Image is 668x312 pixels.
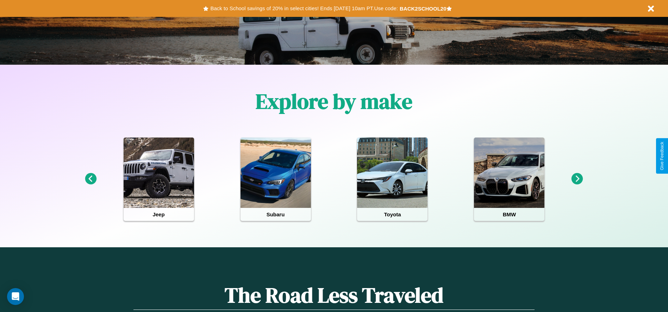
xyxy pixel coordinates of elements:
div: Open Intercom Messenger [7,288,24,305]
h1: Explore by make [256,87,412,116]
b: BACK2SCHOOL20 [400,6,447,12]
h1: The Road Less Traveled [133,281,534,310]
h4: Jeep [124,208,194,221]
h4: BMW [474,208,544,221]
h4: Subaru [241,208,311,221]
button: Back to School savings of 20% in select cities! Ends [DATE] 10am PT.Use code: [208,4,399,13]
h4: Toyota [357,208,427,221]
div: Give Feedback [660,142,664,170]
